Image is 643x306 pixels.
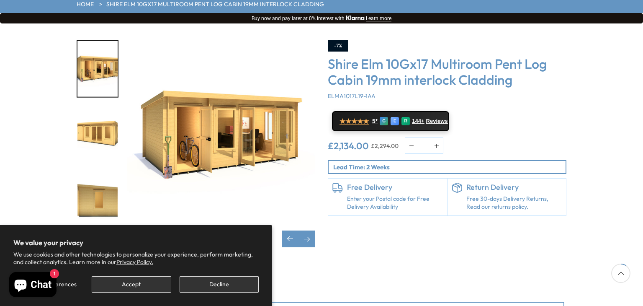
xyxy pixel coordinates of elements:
[127,40,315,247] div: 6 / 10
[298,231,315,247] div: Next slide
[466,195,562,211] p: Free 30-days Delivery Returns, Read our returns policy.
[328,141,369,150] ins: £2,134.00
[391,117,399,125] div: E
[371,143,399,149] del: £2,294.00
[412,118,424,124] span: 144+
[180,276,259,293] button: Decline
[332,111,449,131] a: ★★★★★ 5* G E R 144+ Reviews
[347,183,443,192] h6: Free Delivery
[7,272,59,299] inbox-online-store-chat: Shopify online store chat
[77,172,118,228] img: Elm2990x50909_9x16_8-090_6ca46722-26c9-43ef-8743-02d61c39eab5_200x200.jpg
[380,117,388,125] div: G
[466,183,562,192] h6: Return Delivery
[282,231,298,247] div: Previous slide
[106,0,324,9] a: Shire Elm 10Gx17 Multiroom Pent Log Cabin 19mm interlock Cladding
[127,40,315,229] img: Shire Elm 10Gx17 Multiroom Pent Log Cabin 19mm interlock Cladding - Best Shed
[328,92,376,100] span: ELMA1017L19-1AA
[426,118,448,124] span: Reviews
[77,41,118,97] img: Elm2990x50909_9x16_8030lifestyle_618a44a7-b09f-4e90-8702-089ea90fcf8a_200x200.jpg
[77,107,118,163] img: Elm2990x50909_9x16_8-030_6293713e-22e3-486e-9b55-e72e2232688a_200x200.jpg
[13,251,259,266] p: We use cookies and other technologies to personalize your experience, perform marketing, and coll...
[328,40,348,52] div: -7%
[333,163,566,171] p: Lead Time: 2 Weeks
[116,258,153,266] a: Privacy Policy.
[92,276,171,293] button: Accept
[77,171,118,229] div: 8 / 10
[77,40,118,98] div: 6 / 10
[77,106,118,163] div: 7 / 10
[401,117,410,125] div: R
[340,117,369,125] span: ★★★★★
[328,56,566,88] h3: Shire Elm 10Gx17 Multiroom Pent Log Cabin 19mm interlock Cladding
[13,239,259,247] h2: We value your privacy
[77,0,94,9] a: HOME
[347,195,443,211] a: Enter your Postal code for Free Delivery Availability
